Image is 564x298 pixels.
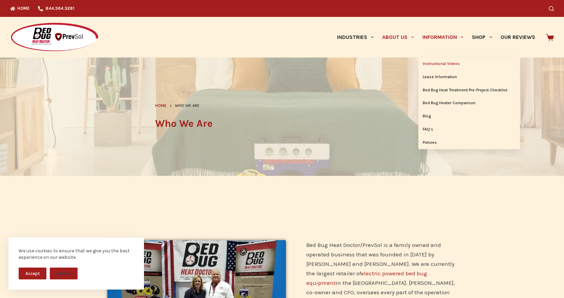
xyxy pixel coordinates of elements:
[19,248,134,261] div: We use cookies to ensure that we give you the best experience on our website.
[418,136,520,149] a: Policies
[418,71,520,84] a: Lease Information
[155,116,409,131] h1: Who We Are
[19,268,46,279] button: Accept
[418,17,468,58] a: Information
[496,17,539,58] a: Our Reviews
[418,110,520,123] a: Blog
[418,97,520,110] a: Bed Bug Heater Comparison
[418,123,520,136] a: FAQ’s
[5,3,26,23] button: Open LiveChat chat widget
[306,270,427,286] a: electric powered bed bug equipment
[418,84,520,97] a: Bed Bug Heat Treatment Pre-Project Checklist
[10,22,99,52] img: Prevsol/Bed Bug Heat Doctor
[549,6,554,11] button: Search
[418,58,520,70] a: Instructional Videos
[468,17,496,58] a: Shop
[333,17,378,58] a: Industries
[175,102,200,109] span: Who We Are
[378,17,418,58] a: About Us
[50,268,78,279] button: Decline
[155,103,167,108] span: Home
[333,17,539,58] nav: Primary
[155,102,167,109] a: Home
